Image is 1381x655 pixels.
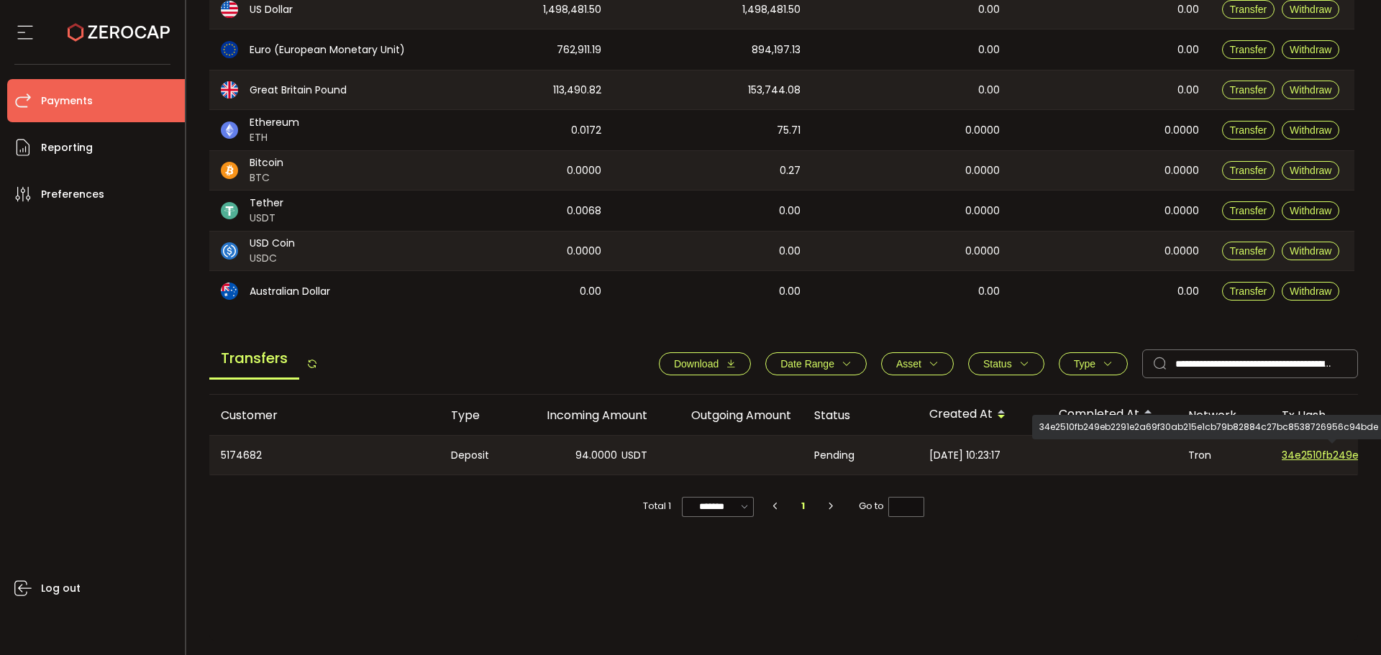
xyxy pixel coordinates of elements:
span: 0.00 [1177,1,1199,18]
span: 0.0000 [965,122,1000,139]
span: 0.00 [580,283,601,300]
img: gbp_portfolio.svg [221,81,238,99]
span: Withdraw [1290,245,1331,257]
span: 0.0000 [567,162,601,179]
span: 0.0000 [567,243,601,260]
span: Transfer [1230,165,1267,176]
span: 0.0068 [567,203,601,219]
button: Transfer [1222,201,1275,220]
button: Transfer [1222,242,1275,260]
span: 0.00 [978,82,1000,99]
span: Transfer [1230,4,1267,15]
span: 0.00 [779,243,801,260]
button: Withdraw [1282,40,1339,59]
span: Download [674,358,719,370]
span: 0.0000 [1164,162,1199,179]
li: 1 [790,496,816,516]
button: Transfer [1222,81,1275,99]
span: USDT [250,211,283,226]
button: Asset [881,352,954,375]
span: Ethereum [250,115,299,130]
img: btc_portfolio.svg [221,162,238,179]
span: Type [1074,358,1095,370]
span: 0.00 [1177,283,1199,300]
img: usdt_portfolio.svg [221,202,238,219]
img: usd_portfolio.svg [221,1,238,18]
span: ETH [250,130,299,145]
span: 94.0000 [575,447,617,464]
img: eth_portfolio.svg [221,122,238,139]
div: Outgoing Amount [659,407,803,423]
span: Go to [859,496,924,516]
button: Transfer [1222,282,1275,301]
div: Network [1177,407,1270,423]
span: 75.71 [777,122,801,139]
span: 0.0000 [1164,243,1199,260]
span: Reporting [41,137,93,158]
span: [DATE] 10:23:17 [929,447,1001,464]
span: 0.0172 [571,122,601,139]
span: Australian Dollar [250,284,330,299]
span: 0.0000 [965,162,1000,179]
div: Completed At [1047,403,1177,427]
span: 113,490.82 [553,82,601,99]
iframe: Chat Widget [1213,500,1381,655]
span: USD Coin [250,236,295,251]
span: 0.00 [978,42,1000,58]
button: Withdraw [1282,81,1339,99]
div: Tron [1177,436,1270,475]
span: Payments [41,91,93,111]
button: Withdraw [1282,161,1339,180]
span: Transfer [1230,124,1267,136]
button: Transfer [1222,121,1275,139]
span: 0.00 [1177,82,1199,99]
button: Status [968,352,1044,375]
span: Pending [814,447,854,464]
span: Withdraw [1290,124,1331,136]
span: Status [983,358,1012,370]
span: 1,498,481.50 [742,1,801,18]
img: eur_portfolio.svg [221,41,238,58]
button: Withdraw [1282,121,1339,139]
span: 153,744.08 [748,82,801,99]
button: Withdraw [1282,282,1339,301]
span: Withdraw [1290,285,1331,297]
span: Transfer [1230,245,1267,257]
span: Log out [41,578,81,599]
button: Withdraw [1282,242,1339,260]
span: 0.00 [978,283,1000,300]
span: 0.00 [779,203,801,219]
span: Withdraw [1290,4,1331,15]
span: 0.00 [978,1,1000,18]
span: 0.0000 [1164,203,1199,219]
button: Date Range [765,352,867,375]
button: Download [659,352,751,375]
span: USDT [621,447,647,464]
span: USDC [250,251,295,266]
span: Transfer [1230,44,1267,55]
button: Transfer [1222,40,1275,59]
span: BTC [250,170,283,185]
span: 1,498,481.50 [543,1,601,18]
span: 0.00 [779,283,801,300]
img: usdc_portfolio.svg [221,242,238,260]
span: 0.0000 [965,243,1000,260]
span: Great Britain Pound [250,83,347,98]
span: Transfer [1230,84,1267,96]
span: Preferences [41,184,104,205]
span: Withdraw [1290,84,1331,96]
span: 762,911.19 [557,42,601,58]
span: Withdraw [1290,44,1331,55]
button: Withdraw [1282,201,1339,220]
span: Euro (European Monetary Unit) [250,42,405,58]
span: Withdraw [1290,165,1331,176]
span: 0.0000 [965,203,1000,219]
div: Deposit [439,436,515,475]
img: aud_portfolio.svg [221,283,238,300]
div: Type [439,407,515,423]
span: 894,197.13 [752,42,801,58]
span: US Dollar [250,2,293,17]
span: Withdraw [1290,205,1331,216]
div: Incoming Amount [515,407,659,423]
